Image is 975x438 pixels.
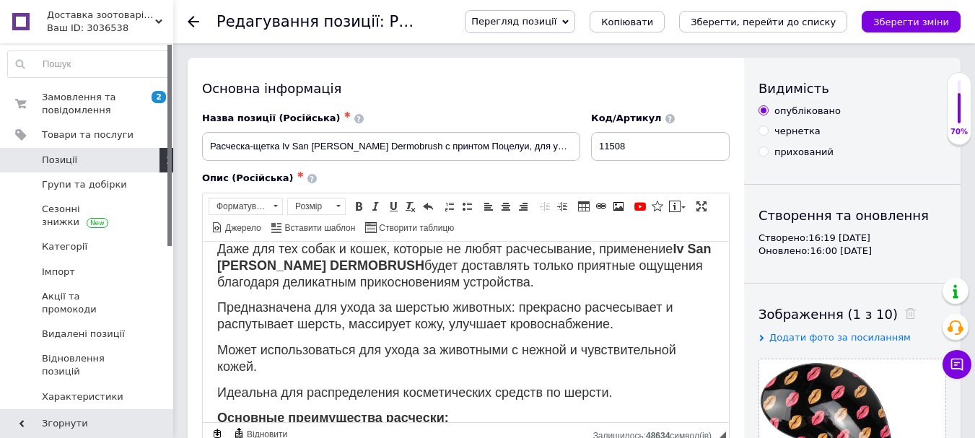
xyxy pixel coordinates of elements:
[209,198,283,215] a: Форматування
[758,305,946,323] div: Зображення (1 з 10)
[363,219,456,235] a: Створити таблицю
[202,79,730,97] div: Основна інформація
[758,245,946,258] div: Оновлено: 16:00 [DATE]
[47,9,155,22] span: Доставка зоотоварів по Україні Zoo365. Ветаптека.
[14,58,471,89] span: Предназначена для ухода за шерстью животных: прекрасно расчесывает и распутывает шерсть, массируе...
[297,170,304,180] span: ✱
[42,91,134,117] span: Замовлення та повідомлення
[593,198,609,214] a: Вставити/Редагувати посилання (Ctrl+L)
[42,178,127,191] span: Групи та добірки
[209,198,268,214] span: Форматування
[209,219,263,235] a: Джерело
[632,198,648,214] a: Додати відео з YouTube
[223,222,261,235] span: Джерело
[203,242,729,422] iframe: Редактор, A24E0834-4CFA-44B7-BC53-3B1D907E059E
[873,17,949,27] i: Зберегти зміни
[591,113,662,123] span: Код/Артикул
[667,198,688,214] a: Вставити повідомлення
[758,79,946,97] div: Видимість
[188,16,199,27] div: Повернутися назад
[498,198,514,214] a: По центру
[377,222,454,235] span: Створити таблицю
[537,198,553,214] a: Зменшити відступ
[42,240,87,253] span: Категорії
[774,125,821,138] div: чернетка
[590,11,665,32] button: Копіювати
[611,198,626,214] a: Зображення
[202,172,294,183] span: Опис (Російська)
[420,198,436,214] a: Повернути (Ctrl+Z)
[515,198,531,214] a: По правому краю
[403,198,419,214] a: Видалити форматування
[283,222,356,235] span: Вставити шаблон
[42,390,123,403] span: Характеристики
[368,198,384,214] a: Курсив (Ctrl+I)
[576,198,592,214] a: Таблиця
[152,91,166,103] span: 2
[774,146,834,159] div: прихований
[691,17,836,27] i: Зберегти, перейти до списку
[601,17,653,27] span: Копіювати
[42,266,75,279] span: Імпорт
[202,113,341,123] span: Назва позиції (Російська)
[481,198,497,214] a: По лівому краю
[8,51,170,77] input: Пошук
[344,110,351,120] span: ✱
[947,72,971,145] div: 70% Якість заповнення
[862,11,961,32] button: Зберегти зміни
[42,203,134,229] span: Сезонні знижки
[42,128,134,141] span: Товари та послуги
[774,105,841,118] div: опубліковано
[385,198,401,214] a: Підкреслений (Ctrl+U)
[288,198,331,214] span: Розмір
[269,219,358,235] a: Вставити шаблон
[14,101,473,132] span: Может использоваться для ухода за животными с нежной и чувствительной кожей.
[42,154,77,167] span: Позиції
[459,198,475,214] a: Вставити/видалити маркований список
[42,290,134,316] span: Акції та промокоди
[679,11,847,32] button: Зберегти, перейти до списку
[471,16,556,27] span: Перегляд позиції
[47,22,173,35] div: Ваш ID: 3036538
[42,328,125,341] span: Видалені позиції
[554,198,570,214] a: Збільшити відступ
[14,144,410,158] span: Идеальна для распределения косметических средств по шерсти.
[287,198,346,215] a: Розмір
[948,127,971,137] div: 70%
[42,352,134,378] span: Відновлення позицій
[769,332,911,343] span: Додати фото за посиланням
[650,198,665,214] a: Вставити іконку
[758,232,946,245] div: Створено: 16:19 [DATE]
[943,350,971,379] button: Чат з покупцем
[202,132,580,161] input: Наприклад, H&M жіноча сукня зелена 38 розмір вечірня максі з блискітками
[351,198,367,214] a: Жирний (Ctrl+B)
[442,198,458,214] a: Вставити/видалити нумерований список
[14,169,246,183] strong: Основные преимущества расчески:
[694,198,709,214] a: Максимізувати
[758,206,946,224] div: Створення та оновлення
